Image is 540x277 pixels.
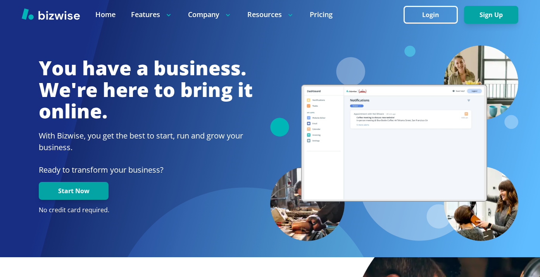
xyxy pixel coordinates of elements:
h1: You have a business. We're here to bring it online. [39,57,253,122]
a: Home [95,10,116,19]
p: Company [188,10,232,19]
button: Sign Up [464,6,518,24]
button: Login [404,6,458,24]
p: Ready to transform your business? [39,164,253,176]
a: Login [404,11,464,19]
a: Pricing [310,10,333,19]
button: Start Now [39,182,109,200]
img: Bizwise Logo [22,8,80,20]
p: Resources [247,10,294,19]
a: Start Now [39,187,109,195]
a: Sign Up [464,11,518,19]
p: Features [131,10,173,19]
p: No credit card required. [39,206,253,215]
h2: With Bizwise, you get the best to start, run and grow your business. [39,130,253,153]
